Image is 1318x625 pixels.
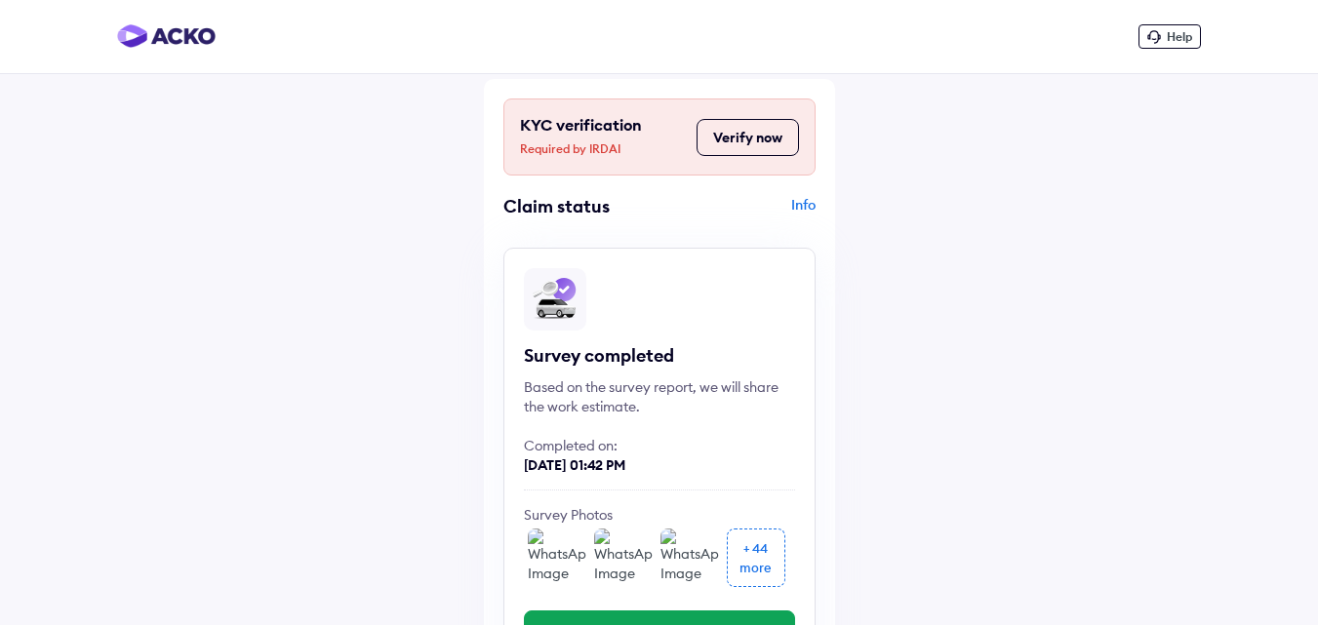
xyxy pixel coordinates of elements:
[503,195,655,217] div: Claim status
[520,115,687,159] div: KYC verification
[117,24,216,48] img: horizontal-gradient.png
[697,119,799,156] button: Verify now
[594,528,653,587] img: WhatsApp Image 2025-10-09 at 22.04.23.jpeg
[660,528,719,587] img: WhatsApp Image 2025-10-09 at 22.04.30 (1).jpeg
[664,195,816,232] div: Info
[1167,29,1192,44] span: Help
[524,436,795,455] div: Completed on:
[524,377,795,416] div: Based on the survey report, we will share the work estimate.
[528,528,586,587] img: WhatsApp Image 2025-10-09 at 22.04.22.jpeg
[524,455,795,475] div: [DATE] 01:42 PM
[743,538,768,558] div: + 44
[520,139,687,159] span: Required by IRDAI
[739,558,772,577] div: more
[524,505,795,525] div: Survey Photos
[524,344,795,368] div: Survey completed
